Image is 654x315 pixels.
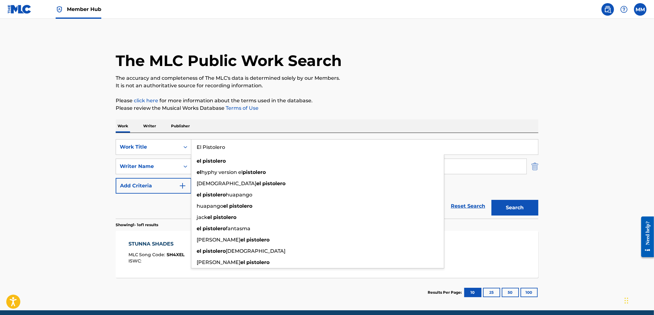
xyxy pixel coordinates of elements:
[207,214,212,220] strong: el
[197,248,201,254] strong: el
[618,3,630,16] div: Help
[116,51,342,70] h1: The MLC Public Work Search
[262,180,285,186] strong: pistolero
[116,74,538,82] p: The accuracy and completeness of The MLC's data is determined solely by our Members.
[197,203,223,209] span: huapango
[197,237,240,243] span: [PERSON_NAME]
[197,180,256,186] span: [DEMOGRAPHIC_DATA]
[491,200,538,216] button: Search
[502,288,519,297] button: 50
[240,259,245,265] strong: el
[246,259,269,265] strong: pistolero
[623,285,654,315] iframe: Chat Widget
[167,252,185,257] span: SH4XEL
[226,192,252,198] span: huapango
[197,192,201,198] strong: el
[120,143,176,151] div: Work Title
[128,252,167,257] span: MLC Song Code :
[128,240,185,248] div: STUNNA SHADES
[224,105,259,111] a: Terms of Use
[203,226,226,231] strong: pistolero
[179,182,186,190] img: 9d2ae6d4665cec9f34b9.svg
[428,290,463,295] p: Results Per Page:
[197,158,201,164] strong: el
[464,288,481,297] button: 10
[141,119,158,133] p: Writer
[116,139,538,219] form: Search Form
[169,119,192,133] p: Publisher
[116,231,538,278] a: STUNNA SHADESMLC Song Code:SH4XELISWC:Writers (3)[PERSON_NAME], [PERSON_NAME]Recording Artists (1...
[116,82,538,89] p: It is not an authoritative source for recording information.
[116,178,191,194] button: Add Criteria
[203,158,226,164] strong: pistolero
[134,98,158,104] a: click here
[8,5,32,14] img: MLC Logo
[116,104,538,112] p: Please review the Musical Works Database
[203,248,226,254] strong: pistolero
[67,6,101,13] span: Member Hub
[197,214,207,220] span: jack
[256,180,261,186] strong: el
[243,169,266,175] strong: pistolero
[116,97,538,104] p: Please for more information about the terms used in the database.
[213,214,236,220] strong: pistolero
[240,237,245,243] strong: el
[120,163,176,170] div: Writer Name
[116,222,158,228] p: Showing 1 - 1 of 1 results
[625,291,628,310] div: Drag
[56,6,63,13] img: Top Rightsholder
[531,159,538,174] img: Delete Criterion
[203,192,226,198] strong: pistolero
[448,199,488,213] a: Reset Search
[201,169,243,175] span: hyphy version el
[620,6,628,13] img: help
[197,226,201,231] strong: el
[197,259,240,265] span: [PERSON_NAME]
[128,258,143,264] span: ISWC :
[116,119,130,133] p: Work
[521,288,538,297] button: 100
[634,3,646,16] div: User Menu
[226,226,250,231] span: fantasma
[604,6,611,13] img: search
[229,203,252,209] strong: pistolero
[197,169,201,175] strong: el
[601,3,614,16] a: Public Search
[636,211,654,262] iframe: Resource Center
[223,203,228,209] strong: el
[246,237,269,243] strong: pistolero
[483,288,500,297] button: 25
[226,248,285,254] span: [DEMOGRAPHIC_DATA]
